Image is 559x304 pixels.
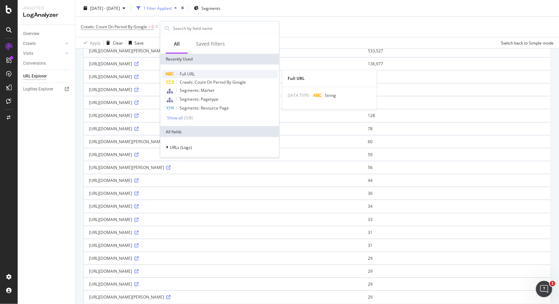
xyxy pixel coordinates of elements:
[89,74,358,80] div: [URL][DOMAIN_NAME]
[89,281,358,287] div: [URL][DOMAIN_NAME]
[81,24,147,30] span: Crawls: Count On Period By Google
[134,3,180,14] button: 1 Filter Applied
[126,37,144,48] button: Save
[81,37,101,48] button: Apply
[363,265,551,277] td: 29
[201,5,220,11] span: Segments
[89,268,358,274] div: [URL][DOMAIN_NAME]
[89,242,358,248] div: [URL][DOMAIN_NAME]
[363,239,551,252] td: 31
[89,294,358,300] div: [URL][DOMAIN_NAME][PERSON_NAME]
[113,40,123,46] div: Clear
[89,203,358,209] div: [URL][DOMAIN_NAME]
[363,213,551,226] td: 33
[363,70,551,83] td: 519
[363,122,551,135] td: 78
[288,92,310,98] span: DATA TYPE:
[167,115,183,120] div: Show all
[89,100,358,105] div: [URL][DOMAIN_NAME]
[363,174,551,187] td: 44
[89,255,358,261] div: [URL][DOMAIN_NAME]
[325,92,336,98] span: String
[23,60,46,67] div: Conversions
[23,86,53,93] div: Logfiles Explorer
[363,44,551,57] td: 533,527
[363,277,551,290] td: 29
[180,79,246,85] span: Crawls: Count On Period By Google
[363,109,551,122] td: 128
[363,252,551,265] td: 29
[180,5,185,12] div: times
[180,71,195,77] span: Full URL
[536,281,552,297] iframe: Intercom live chat
[90,40,101,46] div: Apply
[89,230,358,235] div: [URL][DOMAIN_NAME]
[23,30,39,37] div: Overview
[550,281,555,286] span: 1
[363,161,551,174] td: 56
[23,5,70,11] div: Analytics
[180,87,214,93] span: Segments: Market
[363,135,551,148] td: 60
[23,40,64,47] a: Crawls
[363,187,551,200] td: 36
[143,5,172,11] div: 1 Filter Applied
[363,83,551,96] td: 170
[89,139,358,145] div: [URL][DOMAIN_NAME][PERSON_NAME]
[89,87,358,92] div: [URL][DOMAIN_NAME]
[363,226,551,239] td: 31
[90,5,120,11] span: [DATE] - [DATE]
[180,105,229,111] span: Segments: Resource Page
[23,73,70,80] a: URL Explorer
[23,73,47,80] div: URL Explorer
[23,60,70,67] a: Conversions
[191,3,223,14] button: Segments
[23,40,36,47] div: Crawls
[23,50,64,57] a: Visits
[170,144,192,150] span: URLs (Logs)
[282,75,377,81] div: Full URL
[174,40,180,47] div: All
[89,165,358,170] div: [URL][DOMAIN_NAME][PERSON_NAME]
[89,178,358,183] div: [URL][DOMAIN_NAME]
[151,22,154,32] span: 0
[89,190,358,196] div: [URL][DOMAIN_NAME]
[104,37,123,48] button: Clear
[363,148,551,161] td: 59
[89,217,358,222] div: [URL][DOMAIN_NAME]
[196,40,225,47] div: Saved Filters
[148,24,150,30] span: >
[363,290,551,303] td: 29
[134,40,144,46] div: Save
[23,30,70,37] a: Overview
[183,115,193,121] div: ( 5 / 8 )
[89,48,358,54] div: [URL][DOMAIN_NAME][PERSON_NAME]
[89,126,358,132] div: [URL][DOMAIN_NAME]
[160,54,279,65] div: Recently Used
[81,3,128,14] button: [DATE] - [DATE]
[23,50,33,57] div: Visits
[363,96,551,109] td: 159
[180,96,218,102] span: Segments: Pagetype
[89,61,358,67] div: [URL][DOMAIN_NAME]
[89,113,358,118] div: [URL][DOMAIN_NAME]
[363,200,551,213] td: 34
[160,126,279,137] div: All fields
[498,37,554,48] button: Switch back to Simple mode
[23,86,70,93] a: Logfiles Explorer
[363,57,551,70] td: 136,977
[172,23,277,33] input: Search by field name
[89,152,358,157] div: [URL][DOMAIN_NAME]
[23,11,70,19] div: LogAnalyzer
[501,40,554,46] div: Switch back to Simple mode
